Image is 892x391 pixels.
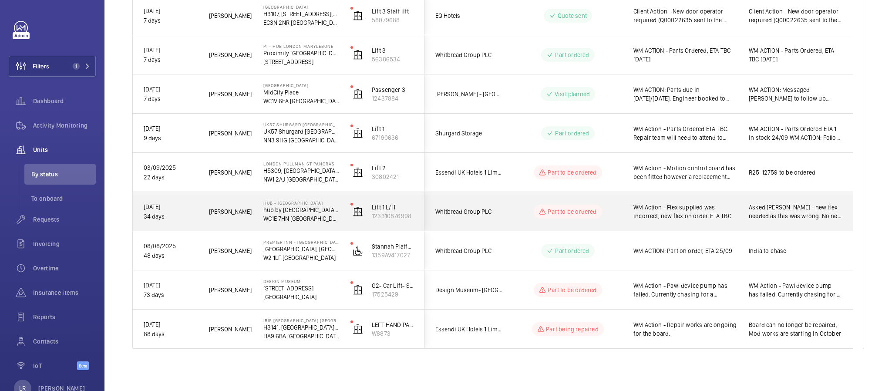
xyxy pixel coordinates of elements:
[33,215,96,224] span: Requests
[263,206,339,214] p: hub by [GEOGRAPHIC_DATA] [GEOGRAPHIC_DATA]
[435,207,502,216] span: Whitbread Group PLC
[144,320,198,329] p: [DATE]
[33,239,96,248] span: Invoicing
[263,44,339,49] p: PI - Hub London Marylebone
[209,11,252,20] span: [PERSON_NAME]
[263,323,339,332] p: H3141, [GEOGRAPHIC_DATA], [GEOGRAPHIC_DATA]
[548,286,596,294] p: Part to be ordered
[263,122,339,127] p: UK57 Shurgard [GEOGRAPHIC_DATA] [GEOGRAPHIC_DATA]
[372,133,414,142] p: 67190636
[263,200,339,206] p: Hub - [GEOGRAPHIC_DATA]
[263,49,339,57] p: Proximity [GEOGRAPHIC_DATA]
[263,239,339,245] p: Premier Inn - [GEOGRAPHIC_DATA]
[353,285,363,295] img: elevator.svg
[435,285,502,295] span: Design Museum- [GEOGRAPHIC_DATA]
[263,4,339,10] p: [GEOGRAPHIC_DATA]
[144,124,198,133] p: [DATE]
[33,264,96,273] span: Overtime
[144,290,198,300] p: 73 days
[209,207,252,216] span: [PERSON_NAME]
[749,246,842,255] span: India to chase
[144,84,198,94] p: [DATE]
[33,337,96,346] span: Contacts
[372,329,414,338] p: W8873
[372,281,414,290] p: G2- Car Lift- SC38738
[263,175,339,184] p: NW1 2AJ [GEOGRAPHIC_DATA]
[209,324,252,334] span: [PERSON_NAME]
[263,18,339,27] p: EC3N 2NR [GEOGRAPHIC_DATA]
[144,212,198,221] p: 34 days
[633,85,737,103] span: WM ACTION: Parts due in [DATE]/[DATE]. Engineer booked to attend [DATE] [DATE]
[749,85,842,103] span: WM ACTION: Messaged [PERSON_NAME] to follow up [DATE] night - LR [DATE]
[353,89,363,99] img: elevator.svg
[263,83,339,88] p: [GEOGRAPHIC_DATA]
[209,285,252,295] span: [PERSON_NAME]
[372,85,414,94] p: Passenger 3
[555,246,589,255] p: Part ordered
[548,207,596,216] p: Part to be ordered
[749,281,842,299] span: WM Action - Pawl device pump has failed. Currently chasing for a leadtime / warranty info. Pawl p...
[144,172,198,182] p: 22 days
[144,94,198,104] p: 7 days
[749,46,842,64] span: WM ACTION - Parts Ordered, ETA TBC [DATE]
[144,55,198,64] p: 7 days
[749,320,842,338] span: Board can no longer be repaired, Mod works are starting in October
[263,214,339,223] p: WC1E 7HN [GEOGRAPHIC_DATA]
[435,324,502,334] span: Essendi UK Hotels 1 Limited
[353,324,363,334] img: elevator.svg
[263,88,339,97] p: MidCity Place
[548,168,596,177] p: Part to be ordered
[555,90,590,98] p: Visit planned
[633,320,737,338] span: WM Action - Repair works are ongoing for the board.
[263,97,339,105] p: WC1V 6EA [GEOGRAPHIC_DATA]
[353,167,363,178] img: elevator.svg
[33,121,96,130] span: Activity Monitoring
[372,16,414,24] p: 58079688
[353,246,363,256] img: platform_lift.svg
[633,281,737,299] span: WM Action - Pawl device pump has failed. Currently chasing for a leadtime / warranty info. Pawl p...
[263,127,339,136] p: UK57 Shurgard [GEOGRAPHIC_DATA] [GEOGRAPHIC_DATA]
[31,194,96,203] span: To onboard
[372,164,414,172] p: Lift 2
[209,89,252,99] span: [PERSON_NAME]
[372,242,414,251] p: Stannah Platform Lift
[633,125,737,142] span: WM Action - Parts Ordered ETA TBC. Repair team will need to attend to complete works. Further upd...
[209,246,252,256] span: [PERSON_NAME]
[353,128,363,138] img: elevator.svg
[353,206,363,217] img: elevator.svg
[144,133,198,143] p: 9 days
[435,11,502,20] span: EQ Hotels
[33,62,49,71] span: Filters
[372,125,414,133] p: Lift 1
[435,168,502,177] span: Essendi UK Hotels 1 Limited
[77,361,89,370] span: Beta
[372,55,414,64] p: 56386534
[33,313,96,321] span: Reports
[263,284,339,293] p: [STREET_ADDRESS]
[633,164,737,181] span: WM Action - Motion control board has been fitted however a replacement drive is required. ETA TBC
[263,161,339,166] p: LONDON PULLMAN ST PANCRAS
[263,293,339,301] p: [GEOGRAPHIC_DATA]
[263,57,339,66] p: [STREET_ADDRESS]
[353,50,363,60] img: elevator.svg
[633,46,737,64] span: WM ACTION - Parts Ordered, ETA TBC [DATE]
[633,203,737,220] span: WM Action - Flex supplied was incorrect, new flex on order. ETA TBC
[749,168,842,177] span: R25-12759 to be ordered
[372,46,414,55] p: Lift 3
[435,128,502,138] span: Shurgard Storage
[263,318,339,323] p: IBIS [GEOGRAPHIC_DATA] [GEOGRAPHIC_DATA]
[749,7,842,24] span: Client Action - New door operator required (Q00022635 sent to the client for approval)
[372,203,414,212] p: Lift 1 L/H
[435,246,502,256] span: Whitbread Group PLC
[33,288,96,297] span: Insurance items
[9,56,96,77] button: Filters1
[263,279,339,284] p: Design Museum
[372,212,414,220] p: 123310876998
[372,172,414,181] p: 30802421
[144,280,198,290] p: [DATE]
[144,241,198,251] p: 08/08/2025
[749,203,842,220] span: Asked [PERSON_NAME] - new flex needed as this was wrong. No new request on
[144,202,198,212] p: [DATE]
[372,7,414,16] p: Lift 3 Staff lift
[633,7,737,24] span: Client Action - New door operator required (Q00022635 sent to the client for approval)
